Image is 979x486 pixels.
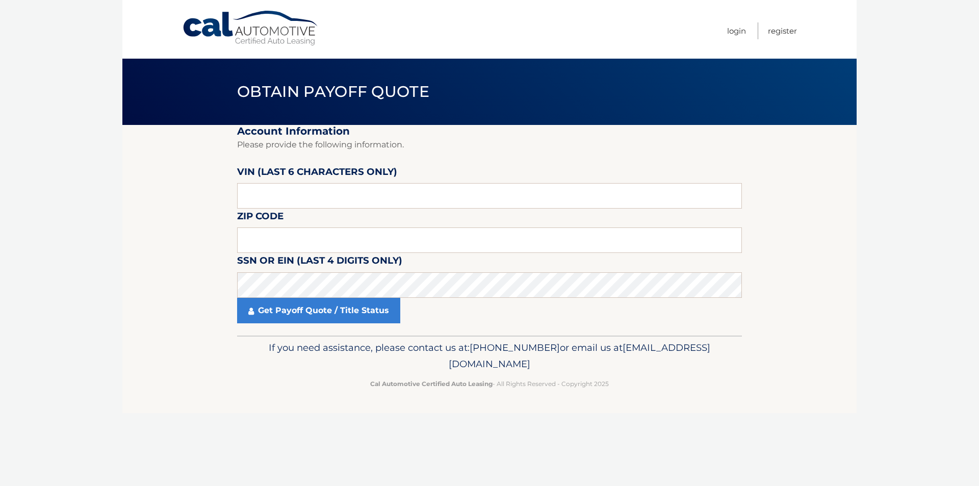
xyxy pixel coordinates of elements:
a: Get Payoff Quote / Title Status [237,298,400,323]
a: Login [727,22,746,39]
p: If you need assistance, please contact us at: or email us at [244,340,735,372]
label: VIN (last 6 characters only) [237,164,397,183]
p: Please provide the following information. [237,138,742,152]
strong: Cal Automotive Certified Auto Leasing [370,380,493,388]
span: [PHONE_NUMBER] [470,342,560,353]
span: Obtain Payoff Quote [237,82,429,101]
h2: Account Information [237,125,742,138]
a: Register [768,22,797,39]
label: Zip Code [237,209,284,227]
p: - All Rights Reserved - Copyright 2025 [244,378,735,389]
a: Cal Automotive [182,10,320,46]
label: SSN or EIN (last 4 digits only) [237,253,402,272]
